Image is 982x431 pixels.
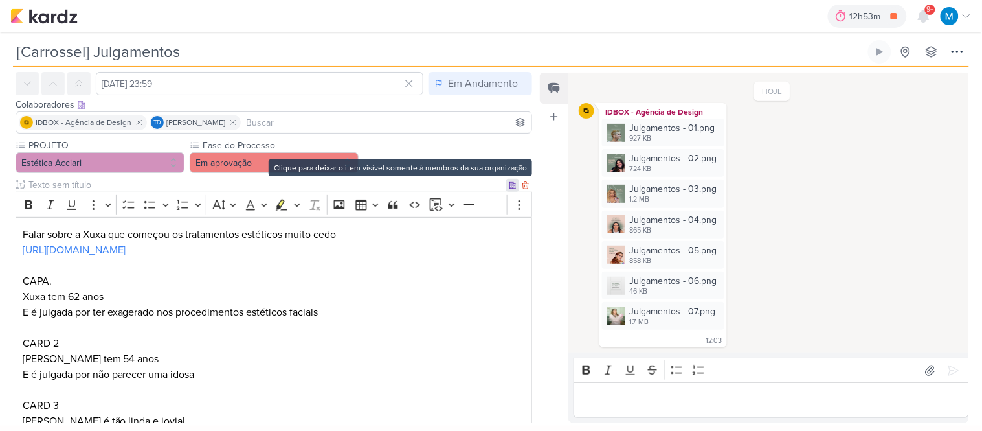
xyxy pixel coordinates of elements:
[607,215,625,233] img: fUfv9thU5hQzql8SCGlMpEV5KUucwvWCtK4LsPuo.png
[629,134,715,144] div: 927 KB
[706,336,722,346] div: 12:03
[629,274,717,288] div: Julgamentos - 06.png
[16,192,532,217] div: Editor toolbar
[607,185,625,203] img: fWci6jQkvoa4Zv8gZqF3yR6z9yIJz3fBritoan42.png
[23,227,526,242] p: Falar sobre a Xuxa que começou os tratamentos estéticos muito cedo
[429,72,532,95] button: Em Andamento
[23,242,526,289] p: CAPA.
[607,277,625,295] img: vVg22weJK8OnFWofERmbE9CeK3JP3GcACxq0SPPN.png
[602,180,724,207] div: Julgamentos - 03.png
[629,213,717,227] div: Julgamentos - 04.png
[269,159,532,176] div: Clique para deixar o item visível somente à membros da sua organização
[448,76,518,91] div: Em Andamento
[96,72,423,95] input: Select a date
[190,152,359,173] button: Em aprovação
[629,226,717,236] div: 865 KB
[602,241,724,269] div: Julgamentos - 05.png
[16,152,184,173] button: Estética Acciari
[602,211,724,239] div: Julgamentos - 04.png
[153,120,161,126] p: Td
[20,116,33,129] img: IDBOX - Agência de Design
[602,149,724,177] div: Julgamentos - 02.png
[36,117,131,128] span: IDBOX - Agência de Design
[629,256,717,266] div: 858 KB
[10,8,78,24] img: kardz.app
[243,115,529,130] input: Buscar
[850,10,885,23] div: 12h53m
[607,307,625,325] img: OV90aOSIaaKIEk0tM1badxTpq6IAhzlxZgQMhj4d.png
[23,336,526,351] p: CARD 2
[629,152,717,165] div: Julgamentos - 02.png
[574,382,969,418] div: Editor editing area: main
[579,103,594,119] img: IDBOX - Agência de Design
[927,5,934,15] span: 9+
[629,164,717,174] div: 724 KB
[23,398,526,414] p: CARD 3
[602,302,724,330] div: Julgamentos - 07.png
[151,116,164,129] div: Thais de carvalho
[23,244,126,257] a: [URL][DOMAIN_NAME]
[23,414,526,429] p: [PERSON_NAME] é tão linda e jovial
[13,40,865,64] input: Kard Sem Título
[26,178,506,192] input: Texto sem título
[27,139,184,152] label: PROJETO
[629,182,717,196] div: Julgamentos - 03.png
[16,98,532,111] div: Colaboradores
[602,272,724,299] div: Julgamentos - 06.png
[629,244,717,257] div: Julgamentos - 05.png
[23,305,526,320] p: E é julgada por ter exagerado nos procedimentos estéticos faciais
[607,246,625,264] img: wgPj9DZJJStNuew5SnGYJF2zhpgnngKHPaL6VlHz.png
[629,317,715,327] div: 1.7 MB
[607,124,625,142] img: Hw8ajhbH50pFVLN8OnhCG7T2bSdjFwQ7hy2y2GSz.png
[941,7,959,25] img: MARIANA MIRANDA
[23,367,526,382] p: E é julgada por não parecer uma idosa
[574,358,969,383] div: Editor toolbar
[607,154,625,172] img: O1ArbA1Q6SRfB6NSk5uLG4g1R8Rbu1ct73QyWnCA.png
[629,286,717,297] div: 46 KB
[875,47,885,57] div: Ligar relógio
[602,119,724,146] div: Julgamentos - 01.png
[629,121,715,135] div: Julgamentos - 01.png
[23,289,526,305] p: Xuxa tem 62 anos
[201,139,359,152] label: Fase do Processo
[23,351,526,367] p: [PERSON_NAME] tem 54 anos
[602,106,724,119] div: IDBOX - Agência de Design
[629,194,717,205] div: 1.2 MB
[629,305,715,318] div: Julgamentos - 07.png
[166,117,225,128] span: [PERSON_NAME]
